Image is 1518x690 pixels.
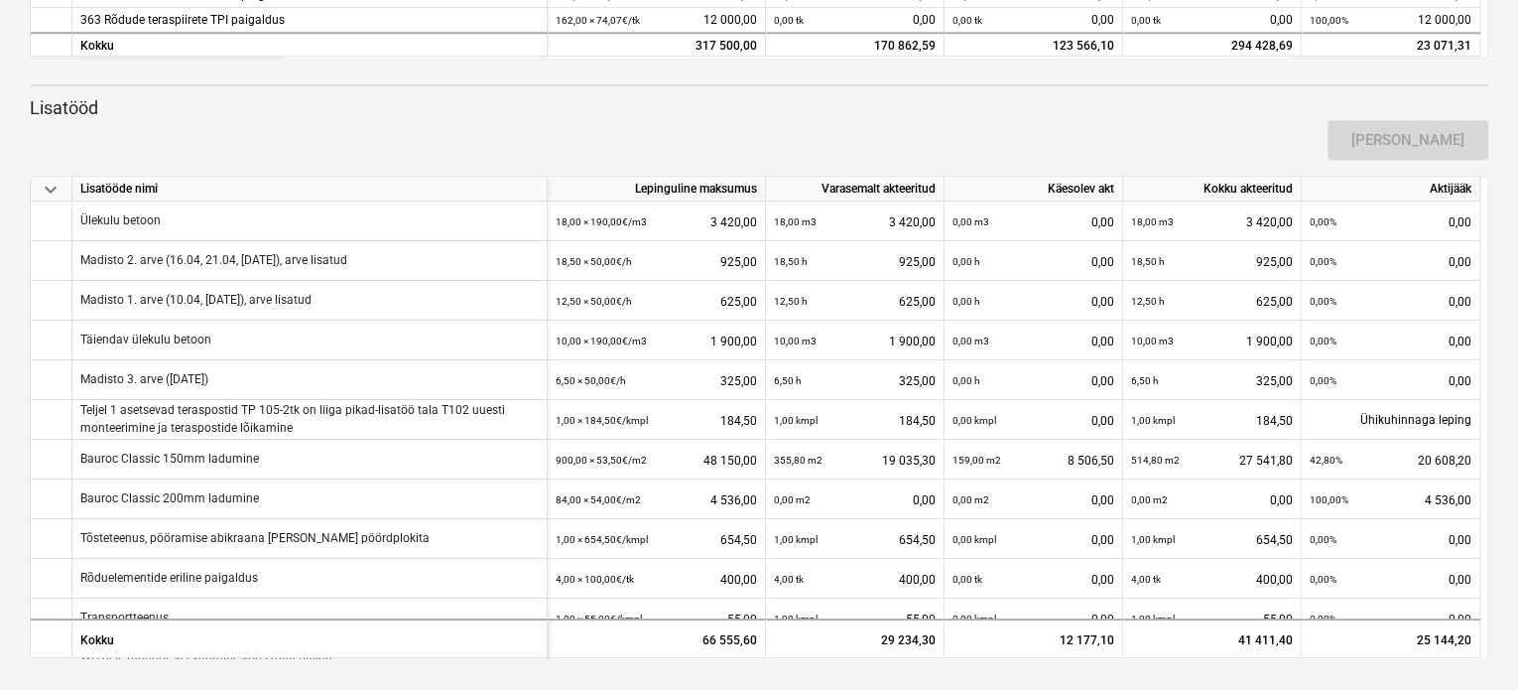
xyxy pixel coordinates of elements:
small: 355,80 m2 [774,455,822,466]
div: 625,00 [774,281,936,322]
small: 0,00% [1310,574,1336,585]
div: 1 900,00 [556,321,757,361]
small: 0,00 h [952,375,980,386]
small: 514,80 m2 [1131,455,1180,466]
small: 162,00 × 74,07€ / tk [556,15,640,26]
div: 0,00 [952,599,1114,639]
p: Madisto 2. arve (16.04, 21.04, [DATE]), arve lisatud [80,252,347,269]
div: Käesolev akt [945,177,1123,202]
div: 0,00 [952,202,1114,242]
small: 0,00 h [952,256,980,267]
div: 8 506,50 [952,440,1114,481]
small: 4,00 tk [774,574,804,585]
div: 184,50 [1131,400,1293,441]
div: 294 428,69 [1123,33,1302,58]
div: 25 144,20 [1302,618,1480,657]
small: 6,50 h [1131,375,1159,386]
small: 1,00 × 654,50€ / kmpl [556,534,648,545]
p: Madisto 1. arve (10.04, [DATE]), arve lisatud [80,292,312,309]
div: 170 862,59 [774,35,936,60]
small: 0,00 m3 [952,216,989,227]
small: 0,00% [1310,534,1336,545]
div: 3 420,00 [556,202,757,242]
small: 1,00 kmpl [1131,614,1175,624]
div: 1 900,00 [774,321,936,361]
div: Varasemalt akteeritud [766,177,945,202]
small: 10,00 m3 [774,336,817,346]
div: 55,00 [1131,599,1293,639]
small: 0,00% [1310,336,1336,346]
div: 0,00 [952,360,1114,401]
small: 12,50 × 50,00€ / h [556,296,632,307]
div: 654,50 [774,519,936,560]
small: 100,00% [1310,15,1348,26]
small: 0,00 tk [1131,15,1161,26]
small: 42,80% [1310,455,1342,466]
p: Täiendav ülekulu betoon [80,332,211,348]
small: 0,00 m2 [952,494,989,505]
div: 41 411,40 [1123,618,1302,657]
div: 12 000,00 [556,8,757,33]
div: 66 555,60 [548,618,766,657]
div: 625,00 [1131,281,1293,322]
div: 55,00 [774,599,936,639]
div: 325,00 [556,360,757,401]
small: 0,00% [1310,296,1336,307]
div: 12 177,10 [952,620,1114,659]
div: Aktijääk [1302,177,1480,202]
div: 0,00 [1310,241,1471,282]
div: 20 608,20 [1310,440,1471,481]
div: 29 234,30 [766,618,945,657]
div: 0,00 [952,559,1114,600]
div: 48 150,00 [556,440,757,481]
small: 0,00 tk [774,15,804,26]
small: 18,50 h [774,256,808,267]
div: 3 420,00 [774,202,936,242]
small: 1,00 kmpl [774,415,818,426]
div: 325,00 [774,360,936,401]
div: 27 541,80 [1131,440,1293,481]
div: 19 035,30 [774,440,936,481]
p: Lisatööd [30,96,1488,120]
small: 0,00% [1310,256,1336,267]
div: 925,00 [556,241,757,282]
div: 0,00 [1131,8,1293,33]
small: 0,00 m2 [774,494,811,505]
div: 0,00 [1310,519,1471,560]
div: 1 900,00 [1131,321,1293,361]
div: 0,00 [1310,559,1471,600]
div: 654,50 [556,519,757,560]
small: 12,50 h [774,296,808,307]
small: 18,50 h [1131,256,1165,267]
div: 363 Rõdude teraspiirete TPI paigaldus [80,8,539,33]
p: Bauroc Classic 200mm ladumine [80,490,259,507]
div: 400,00 [774,559,936,600]
div: 0,00 [952,281,1114,322]
div: 0,00 [774,8,936,33]
div: 654,50 [1131,519,1293,560]
div: 925,00 [774,241,936,282]
p: Ülekulu betoon [80,212,161,229]
small: 0,00 m2 [1131,494,1168,505]
small: 0,00 h [952,296,980,307]
div: 184,50 [556,400,757,441]
small: 6,50 h [774,375,802,386]
div: 925,00 [1131,241,1293,282]
small: 0,00 tk [952,15,982,26]
p: Madisto 3. arve ([DATE]) [80,371,208,388]
p: Rõduelementide eriline paigaldus [80,570,258,587]
div: Lisatööde nimi [72,177,548,202]
small: 1,00 kmpl [774,614,818,624]
p: Transportteenus [80,610,169,626]
div: 325,00 [1131,360,1293,401]
div: 4 536,00 [556,480,757,520]
p: Tõsteteenus, pööramise abikraana [PERSON_NAME] pöördplokita [80,530,430,547]
small: 1,00 kmpl [774,534,818,545]
div: Ühikuhinnaga leping [1302,400,1480,440]
div: 12 000,00 [1310,8,1471,33]
div: 0,00 [952,321,1114,361]
small: 0,00% [1310,614,1336,624]
small: 0,00 kmpl [952,415,996,426]
p: Teljel 1 asetsevad teraspostid TP 105-2tk on liiga pikad-lisatöö tala T102 uuesti monteerimine ja... [80,402,539,436]
div: 0,00 [1131,480,1293,520]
